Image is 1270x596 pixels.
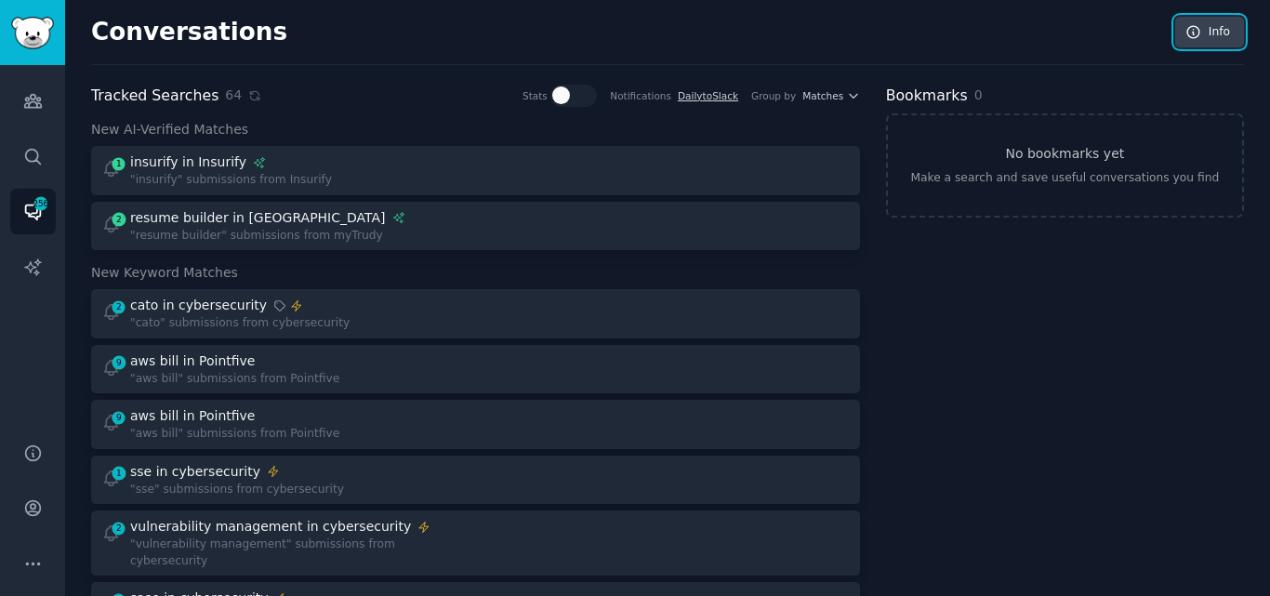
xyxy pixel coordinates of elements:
a: Info [1175,17,1244,48]
div: Make a search and save useful conversations you find [910,170,1219,187]
div: "aws bill" submissions from Pointfive [130,426,339,443]
h2: Conversations [91,18,287,47]
button: Matches [802,89,859,102]
span: 9 [111,356,127,369]
a: 9aws bill in Pointfive"aws bill" submissions from Pointfive [91,400,860,449]
div: "insurify" submissions from Insurify [130,172,332,189]
div: Group by [751,89,796,102]
a: 2cato in cybersecurity"cato" submissions from cybersecurity [91,289,860,338]
span: New Keyword Matches [91,263,238,283]
span: 1 [111,467,127,480]
div: aws bill in Pointfive [130,406,255,426]
div: cato in cybersecurity [130,296,267,315]
div: resume builder in [GEOGRAPHIC_DATA] [130,208,386,228]
a: 2resume builder in [GEOGRAPHIC_DATA]"resume builder" submissions from myTrudy [91,202,860,251]
h2: Bookmarks [886,85,968,108]
span: 1 [111,157,127,170]
div: "sse" submissions from cybersecurity [130,482,344,498]
div: "aws bill" submissions from Pointfive [130,371,339,388]
a: 256 [10,189,56,234]
span: New AI-Verified Matches [91,120,248,139]
span: 9 [111,411,127,424]
span: 2 [111,213,127,226]
div: "resume builder" submissions from myTrudy [130,228,405,245]
span: 64 [225,86,242,105]
a: 1insurify in Insurify"insurify" submissions from Insurify [91,146,860,195]
div: "cato" submissions from cybersecurity [130,315,350,332]
a: 2vulnerability management in cybersecurity"vulnerability management" submissions from cybersecurity [91,510,860,576]
div: insurify in Insurify [130,152,246,172]
h2: Tracked Searches [91,85,218,108]
div: aws bill in Pointfive [130,351,255,371]
div: Notifications [610,89,671,102]
span: 2 [111,522,127,535]
span: Matches [802,89,843,102]
span: 2 [111,300,127,313]
a: No bookmarks yetMake a search and save useful conversations you find [886,113,1244,218]
span: 256 [33,197,49,210]
div: Stats [523,89,548,102]
span: 0 [974,87,983,102]
img: GummySearch logo [11,17,54,49]
div: sse in cybersecurity [130,462,260,482]
div: vulnerability management in cybersecurity [130,517,411,536]
a: DailytoSlack [678,90,738,101]
a: 9aws bill in Pointfive"aws bill" submissions from Pointfive [91,345,860,394]
a: 1sse in cybersecurity"sse" submissions from cybersecurity [91,456,860,505]
h3: No bookmarks yet [1005,144,1124,164]
div: "vulnerability management" submissions from cybersecurity [130,536,462,569]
